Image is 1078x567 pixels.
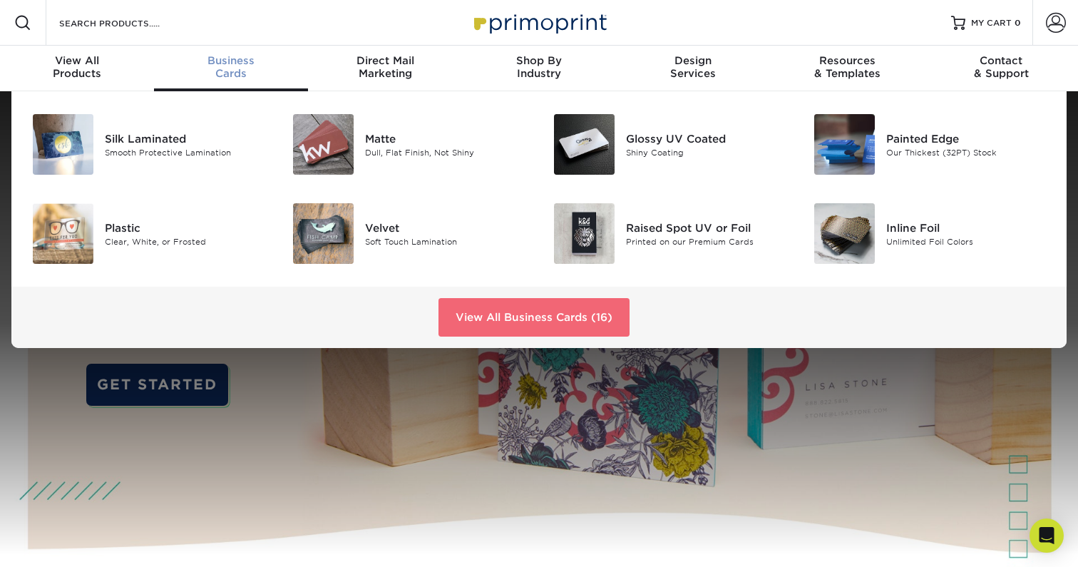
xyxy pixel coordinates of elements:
span: Resources [770,54,924,67]
span: Shop By [462,54,616,67]
div: Velvet [365,220,528,235]
a: View All Business Cards (16) [438,298,630,337]
a: Shop ByIndustry [462,46,616,91]
a: Inline Foil Business Cards Inline Foil Unlimited Foil Colors [811,198,1050,270]
img: Raised Spot UV or Foil Business Cards [554,203,615,264]
a: Painted Edge Business Cards Painted Edge Our Thickest (32PT) Stock [811,108,1050,180]
div: Glossy UV Coated [626,131,789,146]
div: Unlimited Foil Colors [886,235,1049,247]
div: Dull, Flat Finish, Not Shiny [365,146,528,158]
div: Smooth Protective Lamination [105,146,268,158]
div: Painted Edge [886,131,1049,146]
img: Glossy UV Coated Business Cards [554,114,615,175]
div: Open Intercom Messenger [1030,519,1064,553]
div: Matte [365,131,528,146]
a: DesignServices [616,46,770,91]
input: SEARCH PRODUCTS..... [58,14,197,31]
a: BusinessCards [154,46,308,91]
a: Velvet Business Cards Velvet Soft Touch Lamination [289,198,529,270]
span: Design [616,54,770,67]
span: Direct Mail [308,54,462,67]
div: Soft Touch Lamination [365,235,528,247]
img: Primoprint [468,7,610,38]
div: & Templates [770,54,924,80]
span: 0 [1015,18,1021,28]
img: Silk Laminated Business Cards [33,114,93,175]
img: Inline Foil Business Cards [814,203,875,264]
a: Raised Spot UV or Foil Business Cards Raised Spot UV or Foil Printed on our Premium Cards [550,198,789,270]
a: Direct MailMarketing [308,46,462,91]
div: Our Thickest (32PT) Stock [886,146,1049,158]
a: Resources& Templates [770,46,924,91]
div: Clear, White, or Frosted [105,235,268,247]
div: Cards [154,54,308,80]
a: Plastic Business Cards Plastic Clear, White, or Frosted [29,198,268,270]
img: Velvet Business Cards [293,203,354,264]
div: Raised Spot UV or Foil [626,220,789,235]
img: Painted Edge Business Cards [814,114,875,175]
div: Inline Foil [886,220,1049,235]
div: Services [616,54,770,80]
div: Plastic [105,220,268,235]
img: Plastic Business Cards [33,203,93,264]
div: & Support [924,54,1078,80]
div: Industry [462,54,616,80]
a: Contact& Support [924,46,1078,91]
a: Matte Business Cards Matte Dull, Flat Finish, Not Shiny [289,108,529,180]
div: Silk Laminated [105,131,268,146]
img: Matte Business Cards [293,114,354,175]
div: Printed on our Premium Cards [626,235,789,247]
span: Contact [924,54,1078,67]
span: MY CART [971,17,1012,29]
div: Shiny Coating [626,146,789,158]
a: Glossy UV Coated Business Cards Glossy UV Coated Shiny Coating [550,108,789,180]
a: Silk Laminated Business Cards Silk Laminated Smooth Protective Lamination [29,108,268,180]
div: Marketing [308,54,462,80]
span: Business [154,54,308,67]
